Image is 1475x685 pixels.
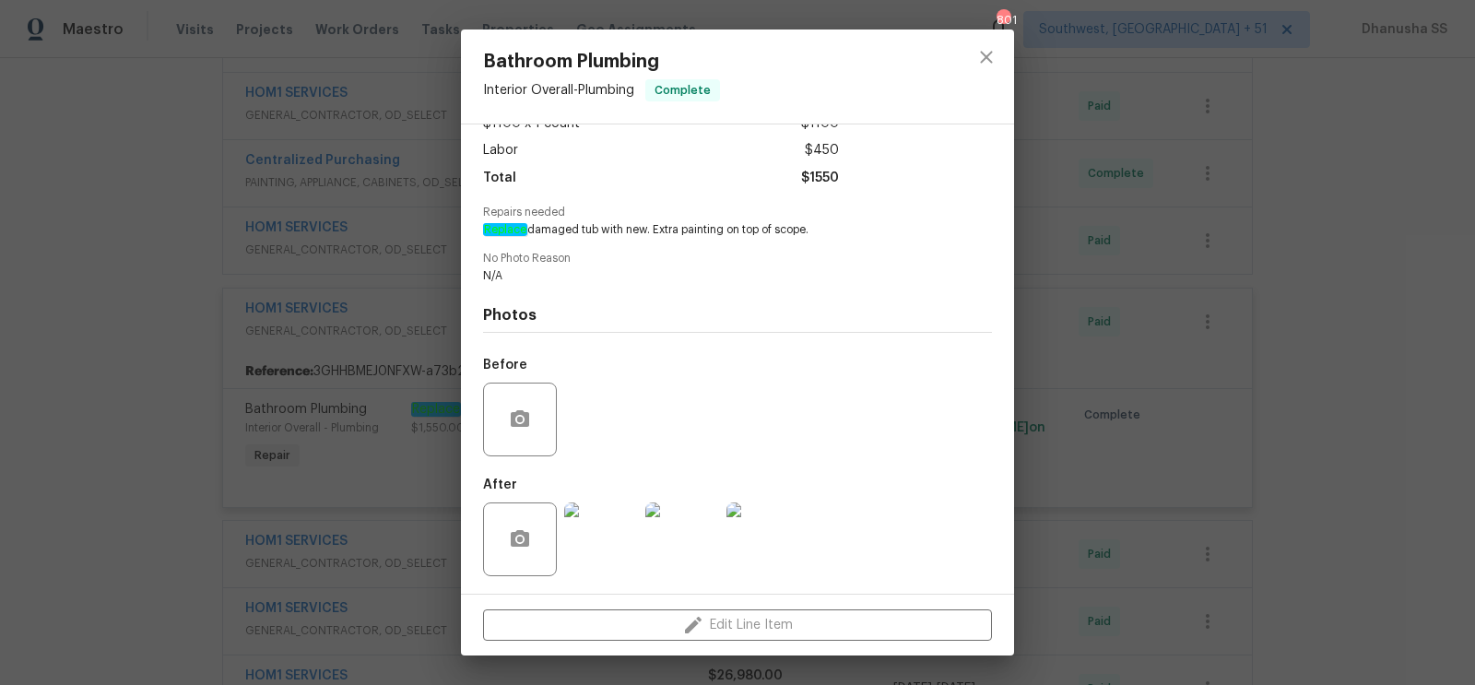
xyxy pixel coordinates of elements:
[805,137,839,164] span: $450
[801,111,839,137] span: $1100
[483,306,992,325] h4: Photos
[483,52,720,72] span: Bathroom Plumbing
[483,223,527,236] em: Replace
[483,84,634,97] span: Interior Overall - Plumbing
[483,222,941,238] span: damaged tub with new. Extra painting on top of scope.
[483,268,941,284] span: N/A
[647,81,718,100] span: Complete
[483,165,516,192] span: Total
[483,478,517,491] h5: After
[483,253,992,265] span: No Photo Reason
[964,35,1009,79] button: close
[997,11,1009,30] div: 801
[483,137,518,164] span: Labor
[483,207,992,218] span: Repairs needed
[801,165,839,192] span: $1550
[483,111,580,137] span: $1100 x 1 count
[483,359,527,372] h5: Before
